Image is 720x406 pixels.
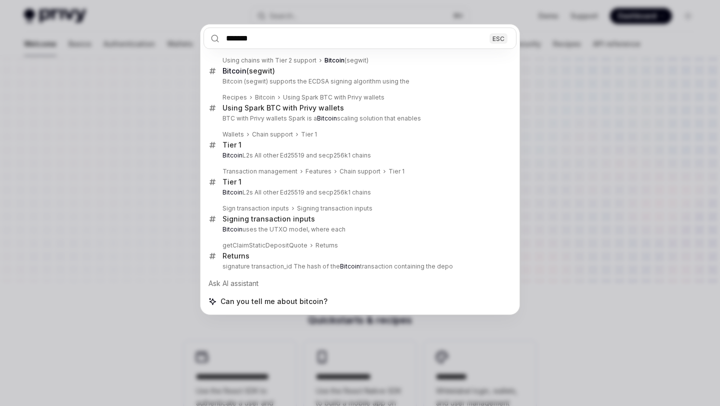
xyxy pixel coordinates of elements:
div: Returns [222,251,249,260]
div: Signing transaction inputs [297,204,372,212]
span: Can you tell me about bitcoin? [220,296,327,306]
p: BTC with Privy wallets Spark is a scaling solution that enables [222,114,495,122]
p: Bitcoin (segwit) supports the ECDSA signing algorithm using the [222,77,495,85]
b: Bitcoin [222,151,242,159]
div: Using chains with Tier 2 support [222,56,316,64]
b: Bitcoin [222,66,246,75]
b: Bitcoin [222,225,242,233]
div: Signing transaction inputs [222,214,315,223]
div: Using Spark BTC with Privy wallets [283,93,384,101]
div: Chain support [339,167,380,175]
b: Bitcoin [324,56,344,64]
div: Using Spark BTC with Privy wallets [222,103,344,112]
p: L2s All other Ed25519 and secp256k1 chains [222,151,495,159]
b: Bitcoin [222,188,242,196]
p: uses the UTXO model, where each [222,225,495,233]
div: Returns [315,241,338,249]
div: getClaimStaticDepositQuote [222,241,307,249]
div: Wallets [222,130,244,138]
div: ESC [489,33,507,43]
div: Bitcoin [255,93,275,101]
div: Ask AI assistant [203,274,516,292]
div: Transaction management [222,167,297,175]
div: Tier 1 [222,177,241,186]
b: Bitcoin [317,114,337,122]
div: (segwit) [324,56,368,64]
div: Tier 1 [301,130,317,138]
div: Tier 1 [388,167,404,175]
div: Chain support [252,130,293,138]
div: Tier 1 [222,140,241,149]
p: L2s All other Ed25519 and secp256k1 chains [222,188,495,196]
b: Bitcoin [340,262,360,270]
div: Recipes [222,93,247,101]
p: signature transaction_id The hash of the transaction containing the depo [222,262,495,270]
div: (segwit) [222,66,275,75]
div: Sign transaction inputs [222,204,289,212]
div: Features [305,167,331,175]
